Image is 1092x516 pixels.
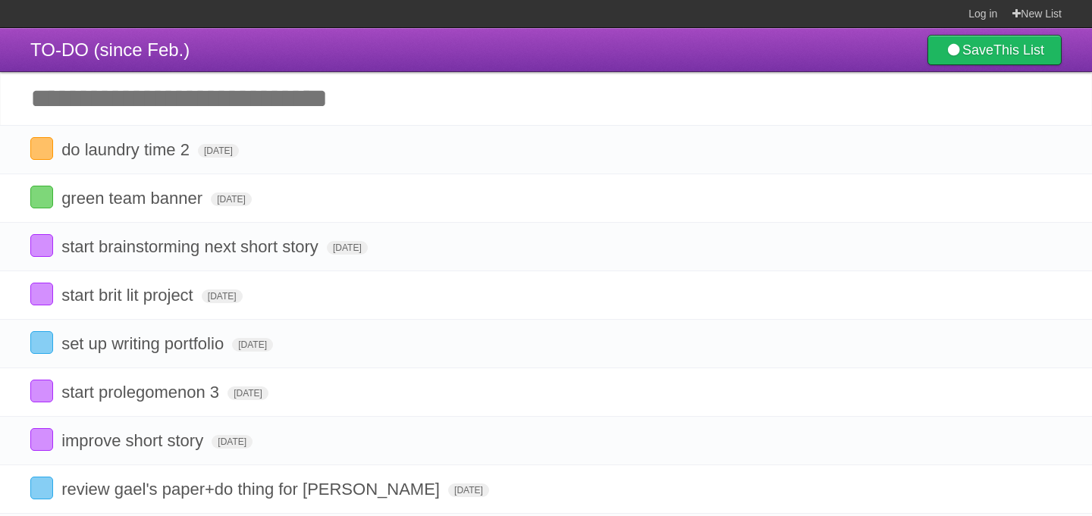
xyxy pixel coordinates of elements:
label: Done [30,428,53,451]
label: Done [30,234,53,257]
label: Done [30,331,53,354]
span: [DATE] [198,144,239,158]
span: start prolegomenon 3 [61,383,223,402]
span: review gael's paper+do thing for [PERSON_NAME] [61,480,444,499]
span: [DATE] [227,386,268,400]
label: Done [30,380,53,402]
label: Done [30,186,53,208]
label: Done [30,283,53,305]
span: improve short story [61,431,207,450]
label: Done [30,477,53,499]
a: SaveThis List [927,35,1062,65]
span: set up writing portfolio [61,334,227,353]
span: [DATE] [212,435,253,449]
b: This List [993,42,1044,58]
span: green team banner [61,189,206,208]
span: TO-DO (since Feb.) [30,39,190,60]
span: do laundry time 2 [61,140,193,159]
span: [DATE] [211,192,252,206]
span: [DATE] [448,483,489,497]
span: [DATE] [327,241,368,255]
label: Done [30,137,53,160]
span: start brainstorming next short story [61,237,322,256]
span: [DATE] [202,289,243,303]
span: start brit lit project [61,286,197,305]
span: [DATE] [232,338,273,352]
